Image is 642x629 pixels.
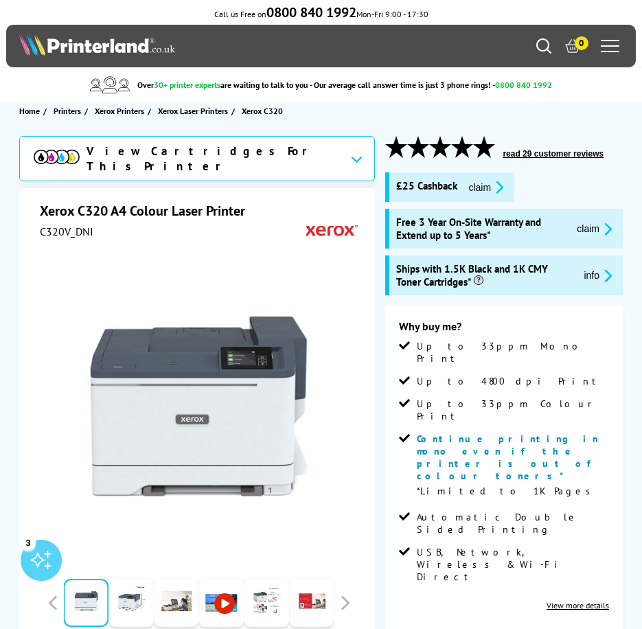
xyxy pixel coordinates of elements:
span: Up to 4800 dpi Print [417,375,602,387]
span: Up to 33ppm Colour Print [417,398,609,422]
span: USB, Network, Wireless & Wi-Fi Direct [417,546,609,583]
span: Ships with 1.5K Black and 1K CMY Toner Cartridges* [396,262,573,288]
a: View more details [547,600,609,610]
span: Xerox Printers [95,104,144,118]
div: Why buy me? [399,319,609,340]
button: read 29 customer reviews [498,148,608,159]
span: Xerox Laser Printers [158,104,228,118]
span: 30+ printer experts [154,80,220,90]
span: - Our average call answer time is just 3 phone rings! - [310,80,552,90]
a: 0800 840 1992 [266,9,356,19]
a: 0 [565,38,580,54]
a: Search [536,38,551,54]
a: Home [19,104,43,118]
div: 3 [21,535,36,550]
h1: Xerox C320 A4 Colour Laser Printer [40,202,245,220]
a: Printerland Logo [19,34,321,58]
p: *Limited to 1K Pages [417,482,609,501]
a: Xerox Laser Printers [158,104,231,118]
a: Printers [54,104,84,118]
img: Printerland Logo [19,34,175,56]
span: View Cartridges For This Printer [87,144,339,174]
button: promo-description [580,268,616,284]
button: promo-description [573,221,616,237]
span: Over are waiting to talk to you [137,80,308,90]
button: promo-description [464,179,507,195]
img: View Cartridges [34,150,80,164]
span: Up to 33ppm Mono Print [417,340,609,365]
span: Home [19,104,40,118]
span: C320V_DNI [40,225,93,238]
span: Free 3 Year On-Site Warranty and Extend up to 5 Years* [396,216,566,242]
b: 0800 840 1992 [266,3,356,21]
span: Automatic Double Sided Printing [417,511,609,536]
a: Xerox Printers [95,104,148,118]
span: 0800 840 1992 [495,80,552,90]
img: Xerox C320 [71,277,328,534]
span: Continue printing in mono even if the printer is out of colour toners* [417,433,599,482]
img: Xerox [306,220,358,240]
span: 0 [575,36,588,50]
span: Printers [54,104,81,118]
a: Xerox C320 [242,104,286,118]
span: Xerox C320 [242,104,283,118]
span: £25 Cashback [396,179,457,195]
